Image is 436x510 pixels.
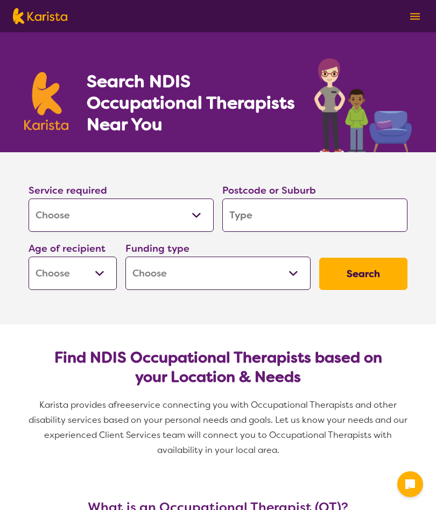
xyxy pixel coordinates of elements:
[114,399,131,410] span: free
[125,242,189,255] label: Funding type
[87,70,296,135] h1: Search NDIS Occupational Therapists Near You
[410,13,420,20] img: menu
[39,399,114,410] span: Karista provides a
[37,348,399,387] h2: Find NDIS Occupational Therapists based on your Location & Needs
[13,8,67,24] img: Karista logo
[222,199,407,232] input: Type
[314,58,412,152] img: occupational-therapy
[29,399,410,456] span: service connecting you with Occupational Therapists and other disability services based on your p...
[222,184,316,197] label: Postcode or Suburb
[24,72,68,130] img: Karista logo
[29,242,106,255] label: Age of recipient
[29,184,107,197] label: Service required
[319,258,407,290] button: Search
